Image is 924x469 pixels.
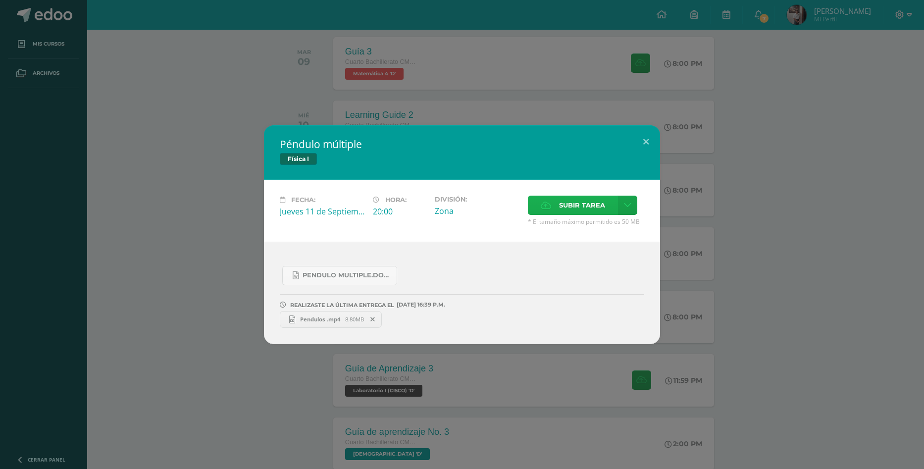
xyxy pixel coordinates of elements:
span: Fecha: [291,196,315,204]
button: Close (Esc) [632,125,660,159]
span: Pendulo multiple.docx [303,271,392,279]
span: Hora: [385,196,407,204]
span: * El tamaño máximo permitido es 50 MB [528,217,644,226]
div: Jueves 11 de Septiembre [280,206,365,217]
a: Pendulos .mp4 8.80MB [280,311,382,328]
span: 8.80MB [345,315,364,323]
span: Subir tarea [559,196,605,214]
div: 20:00 [373,206,427,217]
a: Pendulo multiple.docx [282,266,397,285]
label: División: [435,196,520,203]
h2: Péndulo múltiple [280,137,644,151]
div: Zona [435,206,520,216]
span: Remover entrega [364,314,381,325]
span: Pendulos .mp4 [295,315,345,323]
span: REALIZASTE LA ÚLTIMA ENTREGA EL [290,302,394,309]
span: Física I [280,153,317,165]
span: [DATE] 16:39 P.M. [394,305,445,305]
